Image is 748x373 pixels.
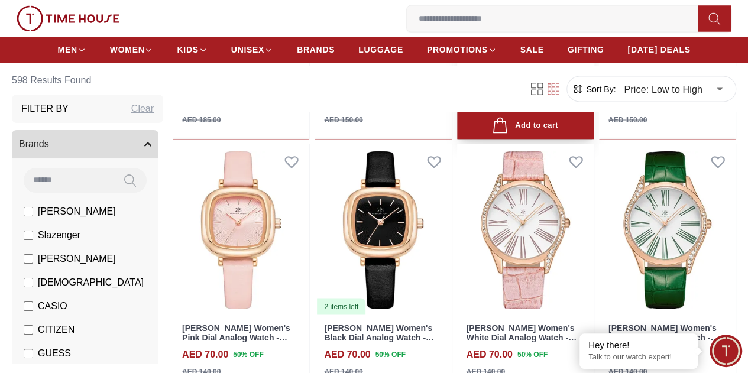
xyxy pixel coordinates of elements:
[324,323,434,352] a: [PERSON_NAME] Women's Black Dial Analog Watch - K22525-RLBB
[131,102,154,116] div: Clear
[24,301,33,311] input: CASIO
[608,114,647,125] div: AED 150.00
[233,349,263,359] span: 50 % OFF
[588,339,689,351] div: Hey there!
[315,144,451,316] a: Kenneth Scott Women's Black Dial Analog Watch - K22525-RLBB2 items left
[38,346,71,361] span: GUESS
[457,111,594,139] button: Add to cart
[492,117,558,133] div: Add to cart
[177,44,198,56] span: KIDS
[182,114,221,125] div: AED 185.00
[616,72,731,105] div: Price: Low to High
[177,39,207,60] a: KIDS
[38,323,75,337] span: CITIZEN
[568,39,604,60] a: GIFTING
[182,323,290,352] a: [PERSON_NAME] Women's Pink Dial Analog Watch - K22525-KLPP
[427,39,497,60] a: PROMOTIONS
[173,144,309,316] img: Kenneth Scott Women's Pink Dial Analog Watch - K22525-KLPP
[24,325,33,335] input: CITIZEN
[24,349,33,358] input: GUESS
[12,66,163,95] h6: 598 Results Found
[588,352,689,362] p: Talk to our watch expert!
[358,39,403,60] a: LUGGAGE
[12,130,158,158] button: Brands
[315,144,451,316] img: Kenneth Scott Women's Black Dial Analog Watch - K22525-RLBB
[467,323,577,352] a: [PERSON_NAME] Women's White Dial Analog Watch - K23534-RLES
[599,144,736,316] img: Kenneth Scott Women's White Dial Analog Watch - K23534-RLHW
[297,39,335,60] a: BRANDS
[24,207,33,216] input: [PERSON_NAME]
[627,39,690,60] a: [DATE] DEALS
[58,39,86,60] a: MEN
[584,83,616,95] span: Sort By:
[17,5,119,31] img: ...
[608,323,718,352] a: [PERSON_NAME] Women's White Dial Analog Watch - K23534-RLHW
[520,39,544,60] a: SALE
[297,44,335,56] span: BRANDS
[182,347,228,361] h4: AED 70.00
[568,44,604,56] span: GIFTING
[324,347,370,361] h4: AED 70.00
[358,44,403,56] span: LUGGAGE
[710,335,742,367] div: Chat Widget
[19,137,49,151] span: Brands
[110,39,154,60] a: WOMEN
[24,254,33,264] input: [PERSON_NAME]
[324,114,362,125] div: AED 150.00
[627,44,690,56] span: [DATE] DEALS
[467,347,513,361] h4: AED 70.00
[38,205,116,219] span: [PERSON_NAME]
[21,102,69,116] h3: Filter By
[24,278,33,287] input: [DEMOGRAPHIC_DATA]
[24,231,33,240] input: Slazenger
[457,144,594,316] img: Kenneth Scott Women's White Dial Analog Watch - K23534-RLES
[375,349,406,359] span: 50 % OFF
[38,228,80,242] span: Slazenger
[572,83,616,95] button: Sort By:
[520,44,544,56] span: SALE
[38,252,116,266] span: [PERSON_NAME]
[38,299,67,313] span: CASIO
[58,44,77,56] span: MEN
[517,349,548,359] span: 50 % OFF
[317,298,365,314] div: 2 items left
[231,39,273,60] a: UNISEX
[110,44,145,56] span: WOMEN
[427,44,488,56] span: PROMOTIONS
[231,44,264,56] span: UNISEX
[38,275,144,290] span: [DEMOGRAPHIC_DATA]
